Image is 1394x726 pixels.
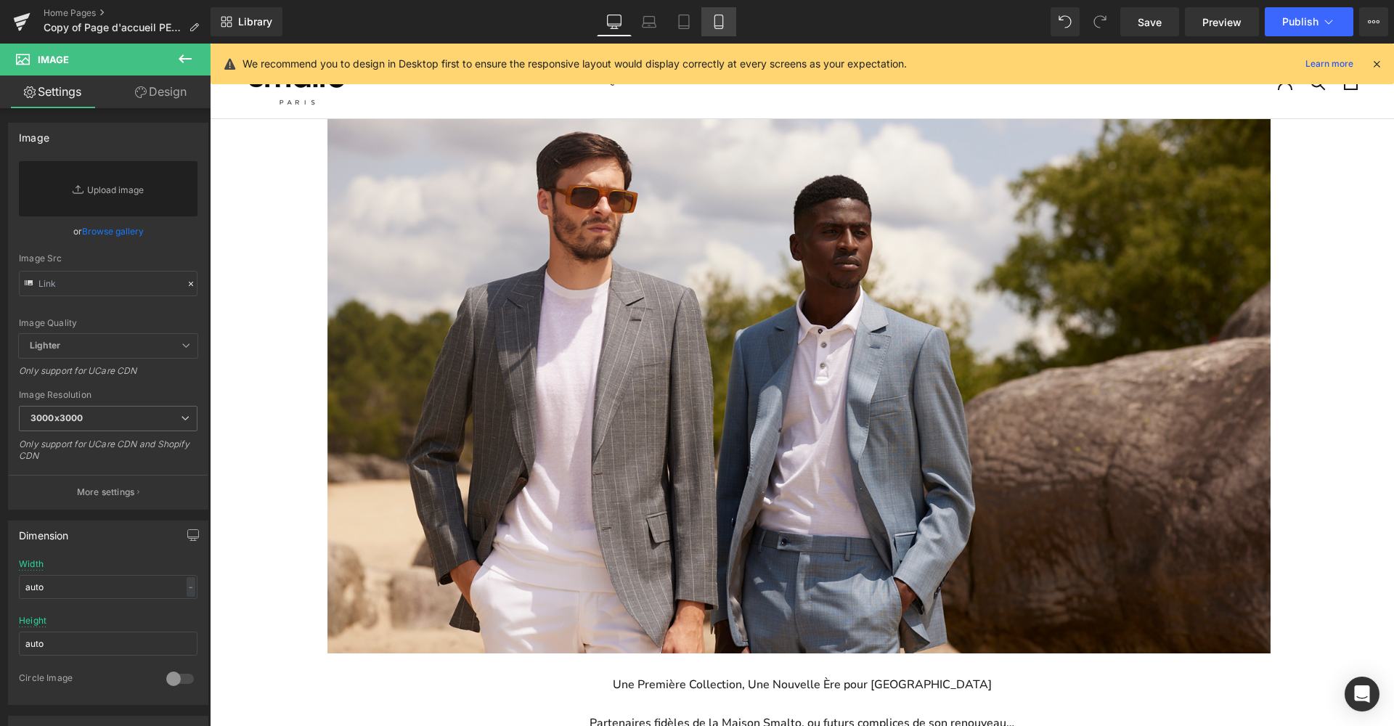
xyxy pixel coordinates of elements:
[22,670,1162,689] p: Partenaires fidèles de la Maison Smalto, ou futurs complices de son renouveau…
[242,56,907,72] p: We recommend you to design in Desktop first to ensure the responsive layout would display correct...
[19,390,197,400] div: Image Resolution
[1051,7,1080,36] button: Undo
[19,271,197,296] input: Link
[82,219,144,244] a: Browse gallery
[22,632,1162,650] p: Une Première Collection, Une Nouvelle Ère pour [GEOGRAPHIC_DATA]
[19,521,69,542] div: Dimension
[166,32,232,43] a: La Maison
[597,7,632,36] a: Desktop
[1101,30,1116,46] a: Recherche
[19,672,152,688] div: Circle Image
[1185,7,1259,36] a: Preview
[701,7,736,36] a: Mobile
[263,32,330,43] a: La mesureLa mesure
[38,54,69,65] span: Image
[460,32,527,43] a: LookbookLookbook
[30,412,83,423] b: 3000x3000
[30,340,60,351] b: Lighter
[19,224,197,239] div: or
[108,76,213,108] a: Design
[19,123,49,144] div: Image
[187,577,195,597] div: -
[1359,7,1388,36] button: More
[19,575,197,599] input: auto
[77,486,135,499] p: More settings
[19,318,197,328] div: Image Quality
[1345,677,1379,711] div: Open Intercom Messenger
[19,632,197,656] input: auto
[1300,55,1359,73] a: Learn more
[36,13,138,62] img: Smalto
[238,15,272,28] span: Library
[19,439,197,471] div: Only support for UCare CDN and Shopify CDN
[19,253,197,264] div: Image Src
[667,7,701,36] a: Tablet
[19,616,46,626] div: Height
[44,22,183,33] span: Copy of Page d'accueil PE24 TEST
[44,7,211,19] a: Home Pages
[19,559,44,569] div: Width
[632,7,667,36] a: Laptop
[211,7,282,36] a: New Library
[19,365,197,386] div: Only support for UCare CDN
[360,32,429,43] a: BoutiquesBoutiques
[1282,16,1318,28] span: Publish
[1265,7,1353,36] button: Publish
[166,29,527,46] nav: Navigation principale
[9,475,208,509] button: More settings
[1138,15,1162,30] span: Save
[1085,7,1114,36] button: Redo
[1202,15,1242,30] span: Preview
